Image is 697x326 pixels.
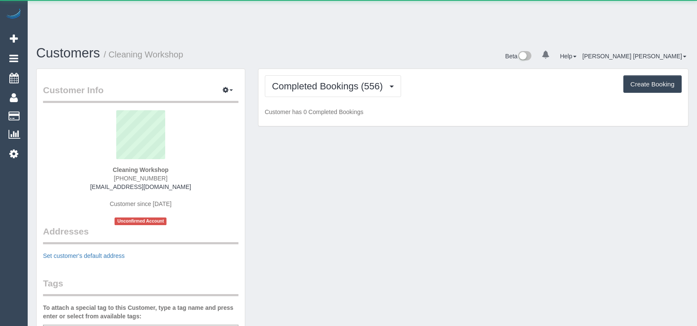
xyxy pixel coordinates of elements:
[517,51,531,62] img: New interface
[505,53,532,60] a: Beta
[104,50,184,59] small: / Cleaning Workshop
[560,53,577,60] a: Help
[43,84,238,103] legend: Customer Info
[272,81,387,92] span: Completed Bookings (556)
[623,75,682,93] button: Create Booking
[265,75,402,97] button: Completed Bookings (556)
[43,303,238,320] label: To attach a special tag to this Customer, type a tag name and press enter or select from availabl...
[582,53,686,60] a: [PERSON_NAME] [PERSON_NAME]
[43,252,125,259] a: Set customer's default address
[110,200,172,207] span: Customer since [DATE]
[36,46,100,60] a: Customers
[113,166,169,173] strong: Cleaning Workshop
[43,277,238,296] legend: Tags
[668,297,688,317] iframe: Intercom live chat
[90,183,191,190] a: [EMAIL_ADDRESS][DOMAIN_NAME]
[114,175,167,182] span: [PHONE_NUMBER]
[265,108,682,116] p: Customer has 0 Completed Bookings
[115,217,166,225] span: Unconfirmed Account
